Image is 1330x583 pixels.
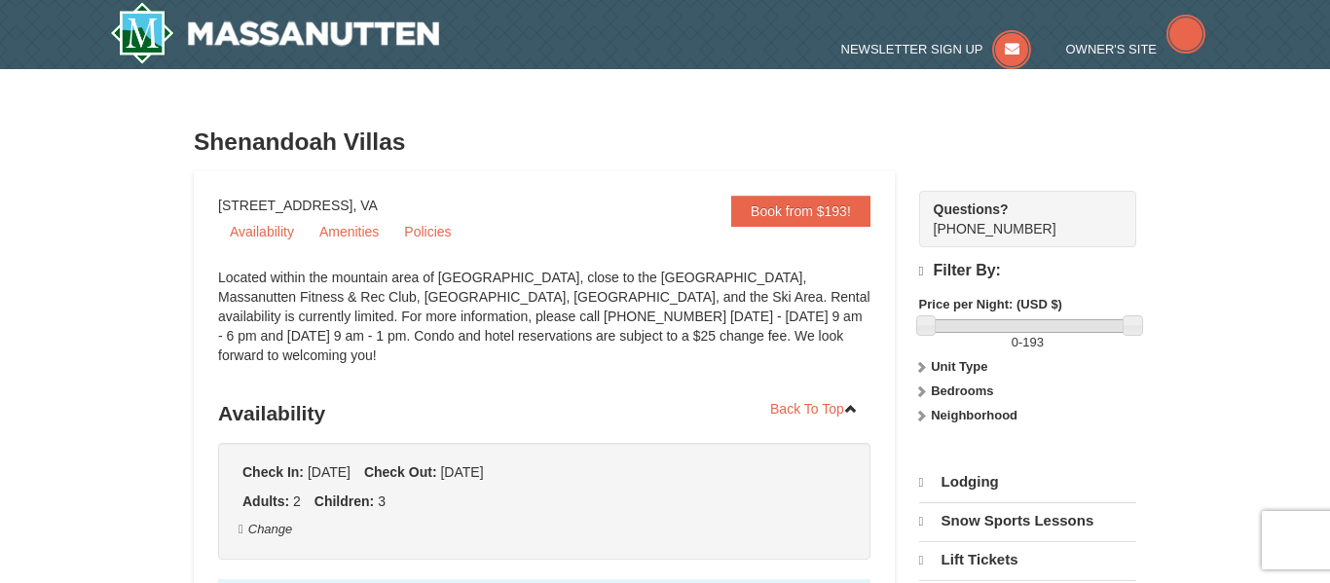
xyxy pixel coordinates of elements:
span: 0 [1012,335,1018,349]
label: - [919,333,1136,352]
a: Lift Tickets [919,541,1136,578]
strong: Questions? [934,201,1009,217]
strong: Price per Night: (USD $) [919,297,1062,311]
strong: Check In: [242,464,304,480]
span: [PHONE_NUMBER] [934,200,1101,237]
a: Back To Top [757,394,870,423]
span: 193 [1022,335,1044,349]
span: [DATE] [440,464,483,480]
h3: Shenandoah Villas [194,123,1136,162]
span: 2 [293,493,301,509]
button: Change [238,519,293,540]
a: Book from $193! [731,196,870,227]
span: [DATE] [308,464,351,480]
span: 3 [378,493,386,509]
span: Owner's Site [1066,42,1158,56]
strong: Neighborhood [931,408,1017,422]
h3: Availability [218,394,870,433]
a: Lodging [919,464,1136,500]
a: Snow Sports Lessons [919,502,1136,539]
strong: Children: [314,493,374,509]
strong: Bedrooms [931,383,993,398]
strong: Check Out: [364,464,437,480]
span: Newsletter Sign Up [841,42,983,56]
h4: Filter By: [919,262,1136,280]
a: Policies [392,217,462,246]
a: Owner's Site [1066,42,1206,56]
a: Massanutten Resort [110,2,439,64]
a: Amenities [308,217,390,246]
a: Availability [218,217,306,246]
a: Newsletter Sign Up [841,42,1032,56]
strong: Unit Type [931,359,987,374]
strong: Adults: [242,493,289,509]
div: Located within the mountain area of [GEOGRAPHIC_DATA], close to the [GEOGRAPHIC_DATA], Massanutte... [218,268,870,384]
img: Massanutten Resort Logo [110,2,439,64]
